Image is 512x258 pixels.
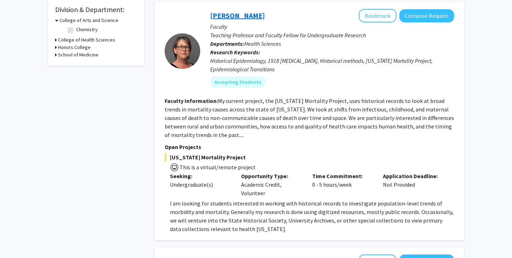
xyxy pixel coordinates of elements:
div: Undergraduate(s) [170,180,230,189]
div: Historical Epidemiology, 1918 [MEDICAL_DATA], Historical methods, [US_STATE] Mortality Project, E... [210,56,454,73]
fg-read-more: My current project, the [US_STATE] Mortality Project, uses historical records to look at broad tr... [165,97,454,138]
h3: College of Health Sciences [58,36,115,44]
h2: Division & Department: [55,5,137,14]
a: [PERSON_NAME] [210,11,265,20]
div: 0 - 5 hours/week [307,172,378,197]
span: This is a virtual/remote project [179,164,256,171]
span: Health Sciences [244,40,281,47]
h3: Honors College [58,44,91,51]
p: Application Deadline: [383,172,443,180]
mat-chip: Accepting Students [210,76,266,88]
p: Teaching Professor and Faculty Fellow for Undergraduate Research [210,31,454,39]
div: Not Provided [378,172,449,197]
button: Add Carolyn Orbann to Bookmarks [359,9,396,22]
button: Compose Request to Carolyn Orbann [399,9,454,22]
p: Open Projects [165,143,454,151]
p: Opportunity Type: [241,172,302,180]
p: I am looking for students interested in working with historical records to investigate population... [170,199,454,233]
b: Faculty Information: [165,97,218,104]
b: Research Keywords: [210,49,260,56]
p: Seeking: [170,172,230,180]
b: Departments: [210,40,244,47]
label: Chemistry [76,26,98,33]
p: Time Commitment: [312,172,373,180]
div: Academic Credit, Volunteer [236,172,307,197]
h3: School of Medicine [58,51,98,59]
p: Faculty [210,22,454,31]
iframe: Chat [5,226,30,253]
h3: College of Arts and Science [59,17,118,24]
span: [US_STATE] Mortality Project [165,153,454,161]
